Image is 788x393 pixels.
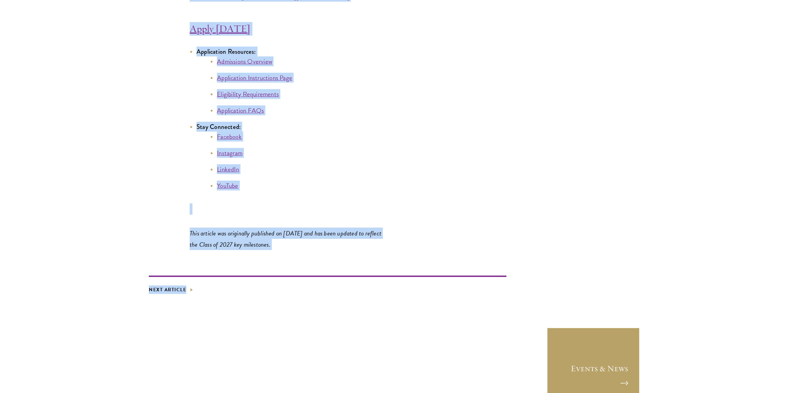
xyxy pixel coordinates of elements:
[217,89,279,99] a: Eligibility Requirements
[217,164,239,174] a: LinkedIn
[217,181,238,191] a: YouTube
[190,228,381,249] em: This article was originally published on [DATE] and has been updated to reflect the Class of 2027...
[149,285,193,294] a: Next Article
[196,47,256,56] strong: Application Resources:
[217,148,242,158] a: Instagram
[190,22,250,35] a: Apply [DATE]
[217,105,264,115] a: Application FAQs
[217,73,292,83] a: Application Instructions Page
[217,56,272,66] a: Admissions Overview
[217,132,242,142] a: Facebook
[196,122,241,131] strong: Stay Connected:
